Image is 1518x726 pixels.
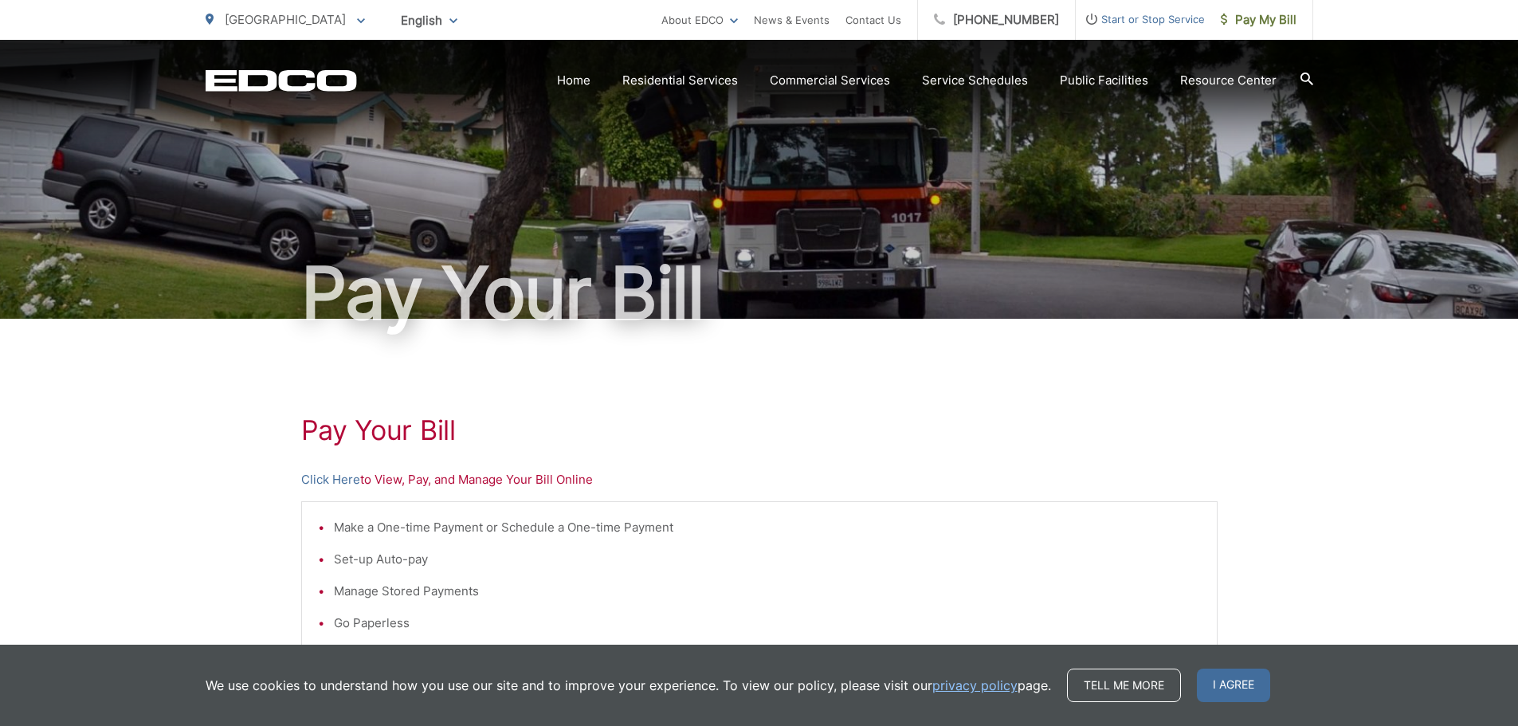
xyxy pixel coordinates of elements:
[1180,71,1277,90] a: Resource Center
[845,10,901,29] a: Contact Us
[661,10,738,29] a: About EDCO
[206,676,1051,695] p: We use cookies to understand how you use our site and to improve your experience. To view our pol...
[557,71,590,90] a: Home
[1221,10,1296,29] span: Pay My Bill
[389,6,469,34] span: English
[206,253,1313,333] h1: Pay Your Bill
[932,676,1018,695] a: privacy policy
[1067,669,1181,702] a: Tell me more
[622,71,738,90] a: Residential Services
[206,69,357,92] a: EDCD logo. Return to the homepage.
[334,614,1201,633] li: Go Paperless
[301,470,360,489] a: Click Here
[334,550,1201,569] li: Set-up Auto-pay
[1060,71,1148,90] a: Public Facilities
[334,518,1201,537] li: Make a One-time Payment or Schedule a One-time Payment
[301,414,1218,446] h1: Pay Your Bill
[770,71,890,90] a: Commercial Services
[922,71,1028,90] a: Service Schedules
[754,10,830,29] a: News & Events
[334,582,1201,601] li: Manage Stored Payments
[1197,669,1270,702] span: I agree
[301,470,1218,489] p: to View, Pay, and Manage Your Bill Online
[225,12,346,27] span: [GEOGRAPHIC_DATA]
